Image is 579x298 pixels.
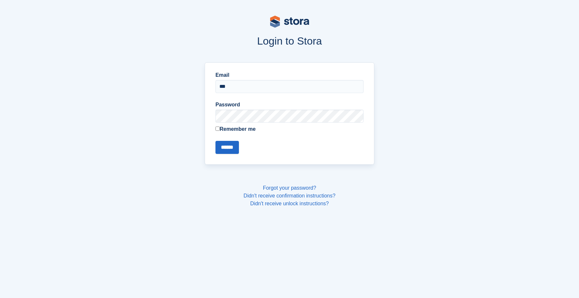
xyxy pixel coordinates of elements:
[215,71,364,79] label: Email
[250,201,329,206] a: Didn't receive unlock instructions?
[243,193,335,198] a: Didn't receive confirmation instructions?
[263,185,316,191] a: Forgot your password?
[215,101,364,109] label: Password
[215,125,364,133] label: Remember me
[270,16,309,28] img: stora-logo-53a41332b3708ae10de48c4981b4e9114cc0af31d8433b30ea865607fb682f29.svg
[81,35,499,47] h1: Login to Stora
[215,127,220,131] input: Remember me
